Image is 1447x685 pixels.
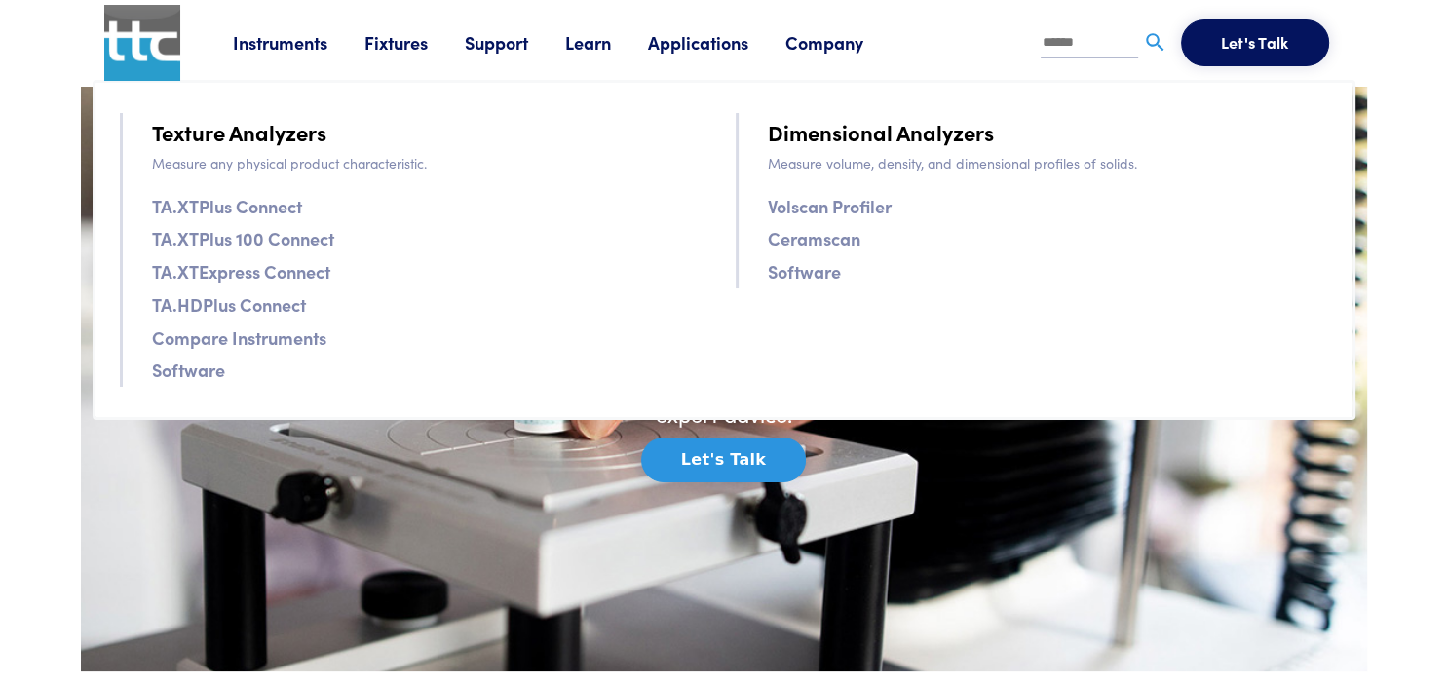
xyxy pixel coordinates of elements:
p: Measure volume, density, and dimensional profiles of solids. [768,152,1328,173]
p: Measure any physical product characteristic. [152,152,712,173]
a: Compare Instruments [152,323,326,352]
a: Ceramscan [768,224,860,252]
a: TA.XTPlus 100 Connect [152,224,334,252]
img: ttc_logo_1x1_v1.0.png [104,5,180,81]
a: Instruments [233,30,364,55]
a: Dimensional Analyzers [768,115,994,149]
a: Volscan Profiler [768,192,892,220]
a: Software [152,356,225,384]
a: Company [785,30,900,55]
a: TA.XTPlus Connect [152,192,302,220]
a: Support [465,30,565,55]
a: Fixtures [364,30,465,55]
a: Texture Analyzers [152,115,326,149]
button: Let's Talk [1181,19,1329,66]
a: Learn [565,30,648,55]
a: TA.XTExpress Connect [152,257,330,285]
a: Applications [648,30,785,55]
a: TA.HDPlus Connect [152,290,306,319]
button: Let's Talk [641,438,806,482]
a: Software [768,257,841,285]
